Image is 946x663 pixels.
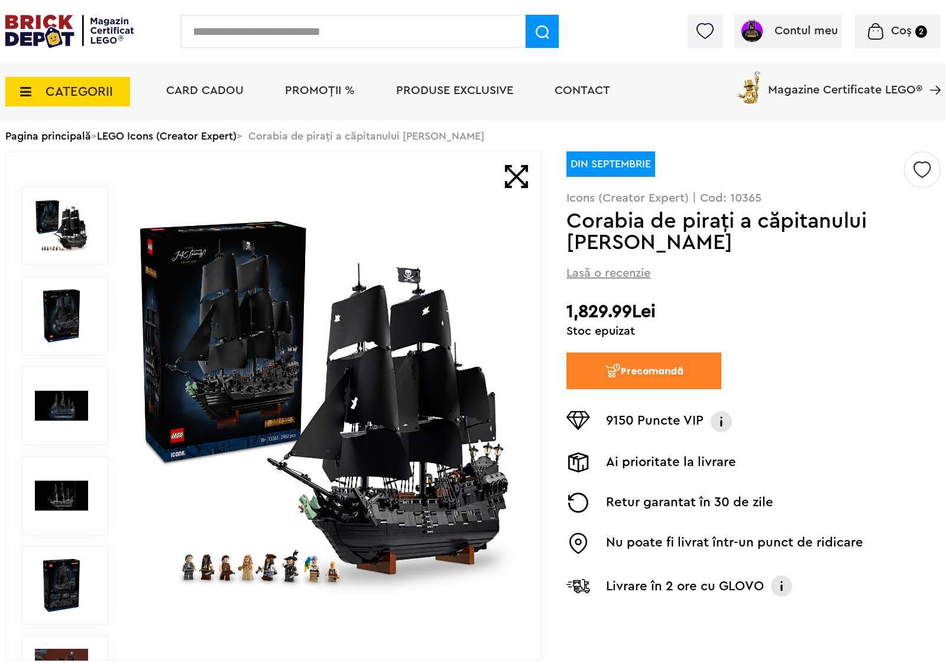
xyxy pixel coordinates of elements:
[739,25,838,37] a: Contul meu
[566,151,655,177] div: DIN SEPTEMBRIE
[35,559,88,612] img: LEGO Icons (Creator Expert) Corabia de piraţi a căpitanului Jack Sparrow
[35,199,88,253] img: Corabia de piraţi a căpitanului Jack Sparrow
[606,577,764,596] p: Livrare în 2 ore cu GLOVO
[566,533,590,554] img: Easybox
[770,574,793,598] img: Info livrare cu GLOVO
[566,352,721,389] button: Precomandă
[768,69,922,96] span: Magazine Certificate LEGO®
[555,85,610,96] a: Contact
[566,411,590,430] img: Puncte VIP
[5,131,91,141] a: Pagina principală
[35,469,88,522] img: Seturi Lego Corabia de piraţi a căpitanului Jack Sparrow
[566,265,650,282] span: Lasă o recenzie
[46,85,113,98] span: CATEGORII
[285,85,355,96] a: PROMOȚII %
[566,211,902,253] h1: Corabia de piraţi a căpitanului [PERSON_NAME]
[566,325,941,337] div: Stoc epuizat
[606,493,773,513] p: Retur garantat în 30 de zile
[922,69,941,80] a: Magazine Certificate LEGO®
[915,25,927,38] small: 2
[606,452,736,473] p: Ai prioritate la livrare
[396,85,513,96] a: Produse exclusive
[606,411,704,432] p: 9150 Puncte VIP
[566,301,941,322] h2: 1,829.99Lei
[566,578,590,593] img: Livrare Glovo
[710,411,733,432] img: Info VIP
[891,25,912,37] span: Coș
[566,192,941,204] p: Icons (Creator Expert) | Cod: 10365
[604,363,621,378] img: CC_Brick_Depot_Precomand_Icon.svg
[5,121,941,151] div: > > Corabia de piraţi a căpitanului [PERSON_NAME]
[775,25,838,37] span: Contul meu
[35,379,88,432] img: Corabia de piraţi a căpitanului Jack Sparrow LEGO 10365
[566,493,590,513] img: Returnare
[166,85,244,96] a: Card Cadou
[134,215,515,596] img: Corabia de piraţi a căpitanului Jack Sparrow
[97,131,237,141] a: LEGO Icons (Creator Expert)
[566,452,590,473] img: Livrare
[606,533,863,554] p: Nu poate fi livrat într-un punct de ridicare
[35,289,88,342] img: Corabia de piraţi a căpitanului Jack Sparrow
